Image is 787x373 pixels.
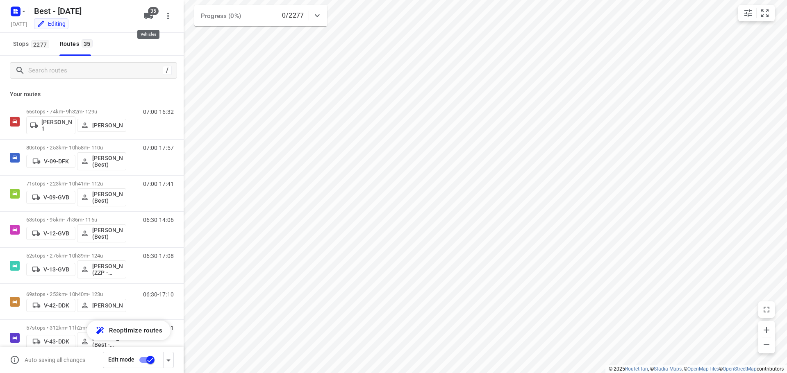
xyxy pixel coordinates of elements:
[625,366,648,372] a: Routetitan
[26,116,75,134] button: [PERSON_NAME] 1
[160,8,176,24] button: More
[43,230,69,237] p: V-12-GVB
[164,355,173,365] div: Driver app settings
[44,338,69,345] p: V-43-DDK
[44,158,69,165] p: V-09-DFK
[37,20,66,28] div: You are currently in edit mode.
[108,356,134,363] span: Edit mode
[28,64,163,77] input: Search routes
[87,321,171,340] button: Reoptimize routes
[282,11,304,20] p: 0/2277
[26,109,126,115] p: 66 stops • 74km • 9h32m • 129u
[109,325,162,336] span: Reoptimize routes
[194,5,327,26] div: Progress (0%)0/2277
[77,119,126,132] button: [PERSON_NAME]
[143,109,174,115] p: 07:00-16:32
[26,291,126,297] p: 69 stops • 253km • 10h40m • 123u
[723,366,757,372] a: OpenStreetMap
[92,227,123,240] p: [PERSON_NAME] (Best)
[201,12,241,20] span: Progress (0%)
[41,119,72,132] p: [PERSON_NAME] 1
[31,40,49,48] span: 2277
[654,366,682,372] a: Stadia Maps
[143,145,174,151] p: 07:00-17:57
[92,122,123,129] p: [PERSON_NAME]
[687,366,719,372] a: OpenMapTiles
[740,5,756,21] button: Map settings
[143,217,174,223] p: 06:30-14:06
[77,188,126,206] button: [PERSON_NAME] (Best)
[26,335,75,348] button: V-43-DDK
[26,253,126,259] p: 52 stops • 275km • 10h39m • 124u
[13,39,52,49] span: Stops
[60,39,95,49] div: Routes
[163,66,172,75] div: /
[143,291,174,298] p: 06:30-17:10
[92,191,123,204] p: [PERSON_NAME] (Best)
[77,260,126,278] button: [PERSON_NAME] (ZZP - Best)
[26,155,75,168] button: V-09-DFK
[77,299,126,312] button: [PERSON_NAME]
[757,5,773,21] button: Fit zoom
[92,263,123,276] p: [PERSON_NAME] (ZZP - Best)
[26,299,75,312] button: V-42-DDK
[77,332,126,350] button: [PERSON_NAME] (Best - ZZP)
[77,224,126,242] button: [PERSON_NAME] (Best)
[140,8,157,24] button: 35
[26,145,126,151] p: 80 stops • 253km • 10h58m • 110u
[26,181,126,187] p: 71 stops • 223km • 10h41m • 112u
[148,7,159,15] span: 35
[609,366,784,372] li: © 2025 , © , © © contributors
[31,5,137,18] h5: Rename
[7,19,31,29] h5: Project date
[44,302,69,309] p: V-42-DDK
[43,194,69,201] p: V-09-GVB
[26,217,126,223] p: 63 stops • 95km • 7h36m • 116u
[143,181,174,187] p: 07:00-17:41
[26,191,75,204] button: V-09-GVB
[10,90,174,99] p: Your routes
[26,263,75,276] button: V-13-GVB
[92,302,123,309] p: [PERSON_NAME]
[92,335,123,348] p: [PERSON_NAME] (Best - ZZP)
[92,155,123,168] p: [PERSON_NAME] (Best)
[143,253,174,259] p: 06:30-17:08
[738,5,775,21] div: small contained button group
[82,39,93,47] span: 35
[26,325,126,331] p: 57 stops • 312km • 11h2m • 131u
[26,227,75,240] button: V-12-GVB
[77,152,126,170] button: [PERSON_NAME] (Best)
[43,266,69,273] p: V-13-GVB
[25,357,85,363] p: Auto-saving all changes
